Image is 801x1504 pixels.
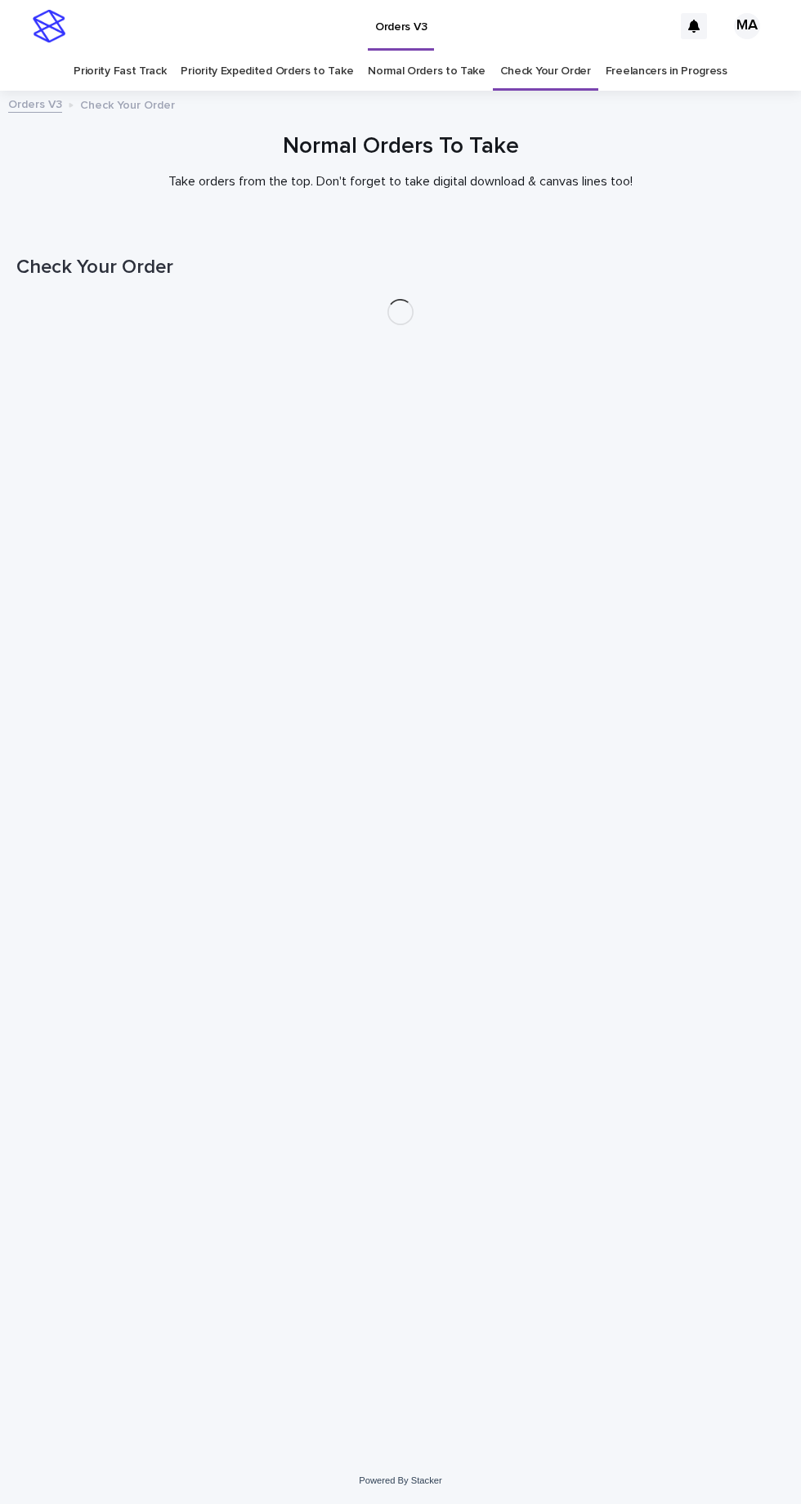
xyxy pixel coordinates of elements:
[359,1475,441,1485] a: Powered By Stacker
[8,94,62,113] a: Orders V3
[368,52,486,91] a: Normal Orders to Take
[33,10,65,42] img: stacker-logo-s-only.png
[74,52,166,91] a: Priority Fast Track
[734,13,760,39] div: MA
[500,52,591,91] a: Check Your Order
[74,174,727,190] p: Take orders from the top. Don't forget to take digital download & canvas lines too!
[181,52,353,91] a: Priority Expedited Orders to Take
[606,52,727,91] a: Freelancers in Progress
[16,256,785,279] h1: Check Your Order
[80,95,175,113] p: Check Your Order
[16,133,785,161] h1: Normal Orders To Take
